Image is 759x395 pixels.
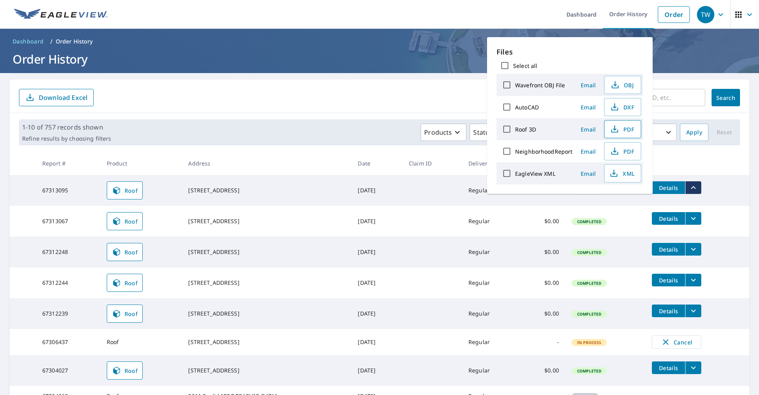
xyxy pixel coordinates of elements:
span: Email [579,148,598,155]
label: Wavefront OBJ File [515,81,565,89]
span: Details [657,215,680,222]
nav: breadcrumb [9,35,750,48]
td: Regular [462,329,520,355]
td: Regular [462,355,520,386]
th: Address [182,152,351,175]
span: DXF [609,102,634,112]
td: 67313067 [36,206,100,237]
span: Email [579,81,598,89]
button: Email [576,145,601,158]
td: Roof [100,329,182,355]
p: Refine results by choosing filters [22,135,111,142]
td: [DATE] [351,175,402,206]
td: 67312248 [36,237,100,267]
p: Products [424,128,452,137]
td: 67306437 [36,329,100,355]
button: filesDropdownBtn-67312244 [685,274,701,286]
span: Apply [686,128,702,137]
button: PDF [604,142,641,160]
div: [STREET_ADDRESS] [188,217,345,225]
a: Roof [107,305,143,323]
td: [DATE] [351,329,402,355]
span: Completed [572,219,606,224]
div: [STREET_ADDRESS] [188,186,345,194]
button: DXF [604,98,641,116]
button: Email [576,79,601,91]
a: Dashboard [9,35,47,48]
td: Regular [462,206,520,237]
td: $0.00 [520,206,565,237]
td: 67312244 [36,267,100,298]
span: Email [579,103,598,111]
span: Roof [112,186,138,195]
div: [STREET_ADDRESS] [188,310,345,318]
span: Details [657,307,680,315]
td: Regular [462,298,520,329]
a: Roof [107,274,143,292]
a: Order [658,6,690,23]
img: EV Logo [14,9,108,21]
label: EagleView XML [515,170,555,177]
button: detailsBtn-67304027 [652,361,685,374]
span: Details [657,276,680,284]
a: Roof [107,212,143,230]
td: $0.00 [520,355,565,386]
button: filesDropdownBtn-67313067 [685,212,701,225]
span: Completed [572,368,606,374]
button: filesDropdownBtn-67304027 [685,361,701,374]
span: Search [718,94,734,102]
span: Details [657,184,680,192]
p: Files [497,47,643,57]
div: [STREET_ADDRESS] [188,338,345,346]
span: Completed [572,250,606,255]
button: filesDropdownBtn-67312239 [685,305,701,317]
span: Roof [112,278,138,288]
span: Roof [112,309,138,318]
button: PDF [604,120,641,138]
button: detailsBtn-67313095 [652,181,685,194]
div: [STREET_ADDRESS] [188,248,345,256]
a: Roof [107,181,143,199]
td: $0.00 [520,298,565,329]
span: Roof [112,247,138,257]
button: Status [470,124,507,141]
span: PDF [609,147,634,156]
p: Status [473,128,493,137]
button: OBJ [604,76,641,94]
button: Download Excel [19,89,94,106]
button: Products [421,124,466,141]
button: Email [576,123,601,135]
th: Date [351,152,402,175]
label: Roof 3D [515,126,536,133]
td: - [520,329,565,355]
div: TW [697,6,714,23]
button: detailsBtn-67312248 [652,243,685,256]
span: Completed [572,280,606,286]
div: [STREET_ADDRESS] [188,367,345,374]
p: Order History [56,38,93,45]
button: Search [712,89,740,106]
span: Email [579,170,598,177]
span: Roof [112,216,138,226]
td: Regular [462,175,520,206]
label: AutoCAD [515,103,539,111]
span: Details [657,364,680,372]
div: [STREET_ADDRESS] [188,279,345,287]
button: XML [604,164,641,182]
th: Claim ID [402,152,462,175]
p: 1-10 of 757 records shown [22,122,111,132]
button: detailsBtn-67312244 [652,274,685,286]
td: [DATE] [351,267,402,298]
span: Email [579,126,598,133]
li: / [50,37,53,46]
td: $0.00 [520,237,565,267]
td: Regular [462,237,520,267]
span: Details [657,246,680,253]
td: [DATE] [351,237,402,267]
span: PDF [609,124,634,134]
span: Roof [112,366,138,375]
td: Regular [462,267,520,298]
a: Roof [107,361,143,380]
button: filesDropdownBtn-67313095 [685,181,701,194]
button: Email [576,101,601,113]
